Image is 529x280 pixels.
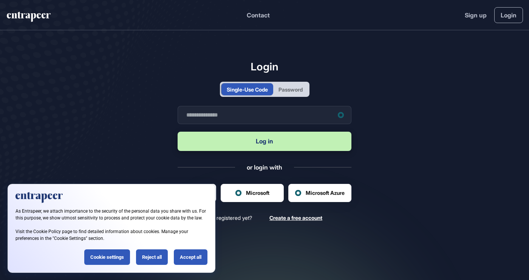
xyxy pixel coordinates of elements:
[178,60,351,73] h1: Login
[247,10,270,20] button: Contact
[207,214,252,221] span: Not registered yet?
[494,7,523,23] a: Login
[227,86,268,93] div: Single-Use Code
[247,163,282,171] div: or login with
[269,214,322,221] a: Create a free account
[465,11,487,20] a: Sign up
[178,132,351,151] button: Log in
[6,12,51,25] a: entrapeer-logo
[278,86,303,93] div: Password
